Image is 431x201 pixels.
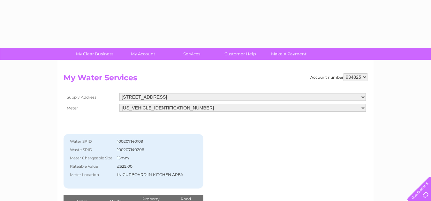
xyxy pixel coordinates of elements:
[116,154,189,162] td: 15mm
[116,171,189,179] td: IN CUPBOARD IN KITCHEN AREA
[68,48,121,60] a: My Clear Business
[165,48,218,60] a: Services
[67,162,116,171] th: Rateable Value
[214,48,267,60] a: Customer Help
[310,73,367,81] div: Account number
[67,154,116,162] th: Meter Chargeable Size
[116,137,189,146] td: 100207140109
[116,146,189,154] td: 100207140206
[67,146,116,154] th: Waste SPID
[117,48,170,60] a: My Account
[64,92,118,102] th: Supply Address
[67,171,116,179] th: Meter Location
[64,102,118,113] th: Meter
[67,137,116,146] th: Water SPID
[116,162,189,171] td: £525.00
[262,48,315,60] a: Make A Payment
[64,73,367,85] h2: My Water Services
